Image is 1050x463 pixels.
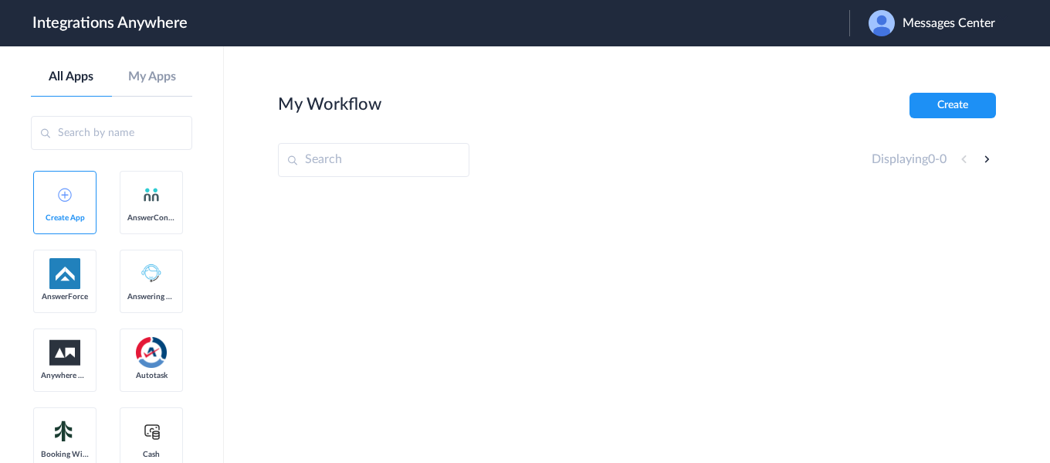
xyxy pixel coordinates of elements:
[58,188,72,202] img: add-icon.svg
[31,116,192,150] input: Search by name
[41,213,89,223] span: Create App
[49,417,80,445] img: Setmore_Logo.svg
[41,292,89,301] span: AnswerForce
[909,93,996,118] button: Create
[127,292,175,301] span: Answering Service
[127,213,175,223] span: AnswerConnect
[127,371,175,380] span: Autotask
[278,143,469,177] input: Search
[903,16,995,31] span: Messages Center
[142,422,161,441] img: cash-logo.svg
[41,371,89,380] span: Anywhere Works
[928,153,935,165] span: 0
[136,258,167,289] img: Answering_service.png
[49,340,80,366] img: aww.png
[41,450,89,459] span: Booking Widget
[32,14,188,32] h1: Integrations Anywhere
[49,258,80,289] img: af-app-logo.svg
[112,70,193,84] a: My Apps
[278,94,381,114] h2: My Workflow
[872,152,947,167] h4: Displaying -
[31,70,112,84] a: All Apps
[869,10,895,36] img: user.png
[940,153,947,165] span: 0
[127,450,175,459] span: Cash
[142,186,161,204] img: answerconnect-logo.svg
[136,337,167,368] img: autotask.png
